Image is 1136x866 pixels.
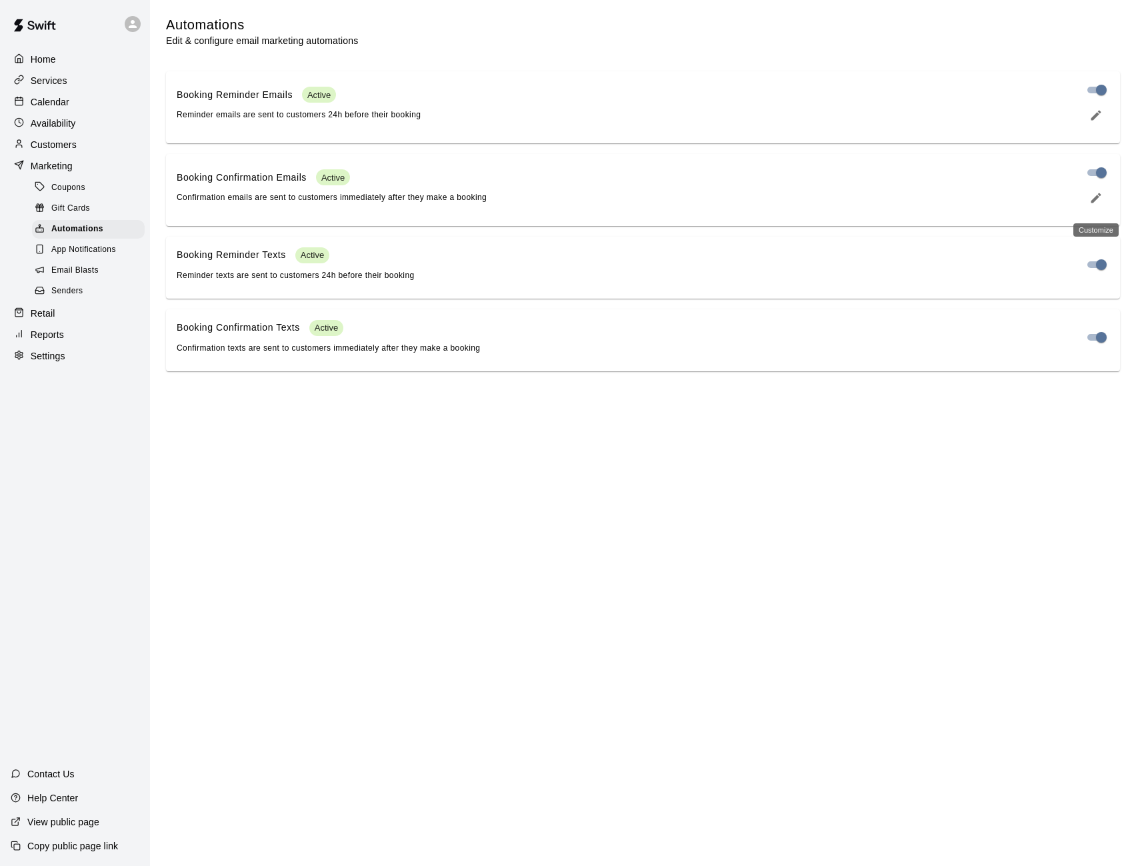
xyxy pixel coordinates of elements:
p: Booking Reminder Texts [177,248,286,262]
p: Edit & configure email marketing automations [166,34,358,47]
button: edit [1083,103,1109,127]
a: Retail [11,303,139,323]
div: Gift Cards [32,199,145,218]
span: Reminder emails are sent to customers 24h before their booking [177,110,421,119]
div: Coupons [32,179,145,197]
p: Contact Us [27,767,75,781]
a: Gift Cards [32,198,150,219]
p: Booking Confirmation Texts [177,321,300,335]
span: Coupons [51,181,85,195]
a: Services [11,71,139,91]
div: Senders [32,282,145,301]
div: App Notifications [32,241,145,259]
p: Reports [31,328,64,341]
a: App Notifications [32,240,150,261]
p: Copy public page link [27,839,118,853]
span: Automations [51,223,103,236]
span: Active [316,173,350,183]
a: Email Blasts [32,261,150,281]
p: Booking Confirmation Emails [177,171,307,185]
a: Customers [11,135,139,155]
a: Calendar [11,92,139,112]
div: Email Blasts [32,261,145,280]
a: Senders [32,281,150,302]
p: Settings [31,349,65,363]
a: Marketing [11,156,139,176]
span: Active [309,323,343,333]
p: Help Center [27,791,78,805]
span: Active [302,90,336,100]
span: Confirmation emails are sent to customers immediately after they make a booking [177,193,487,202]
h5: Automations [166,16,358,34]
span: App Notifications [51,243,116,257]
button: edit [1083,186,1109,210]
a: Coupons [32,177,150,198]
span: Active [295,250,329,260]
span: Senders [51,285,83,298]
span: Confirmation texts are sent to customers immediately after they make a booking [177,343,480,353]
p: Marketing [31,159,73,173]
a: Automations [32,219,150,240]
div: Customize [1073,223,1119,237]
div: Automations [32,220,145,239]
a: Reports [11,325,139,345]
p: Availability [31,117,76,130]
a: Availability [11,113,139,133]
p: Services [31,74,67,87]
span: Email Blasts [51,264,99,277]
a: Settings [11,346,139,366]
span: Gift Cards [51,202,90,215]
p: Calendar [31,95,69,109]
p: Customers [31,138,77,151]
p: Home [31,53,56,66]
p: Retail [31,307,55,320]
p: Booking Reminder Emails [177,88,293,102]
p: View public page [27,815,99,829]
a: Home [11,49,139,69]
span: Reminder texts are sent to customers 24h before their booking [177,271,415,280]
